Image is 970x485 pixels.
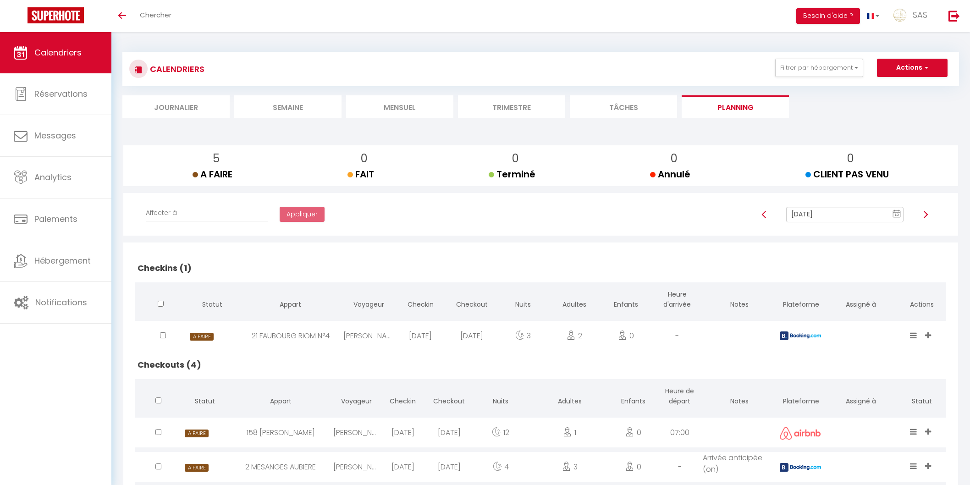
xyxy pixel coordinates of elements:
img: ... [893,8,907,22]
div: 4 [472,452,529,482]
span: Appart [270,397,292,406]
img: arrow-right3.svg [922,211,929,218]
h2: Checkins (1) [135,254,946,282]
li: Semaine [234,95,342,118]
div: 3 [497,321,549,351]
th: Checkout [426,379,472,415]
th: Enfants [600,282,651,319]
div: [PERSON_NAME] [343,321,395,351]
div: [PERSON_NAME] [333,452,380,482]
th: Adultes [549,282,600,319]
div: 12 [472,418,529,447]
td: Arrivée anticipée (on) [703,450,776,484]
p: 0 [355,150,374,167]
img: airbnb2.png [780,427,821,440]
span: Hébergement [34,255,91,266]
span: Terminé [489,168,535,181]
li: Tâches [570,95,677,118]
th: Voyageur [333,379,380,415]
button: Appliquer [280,207,325,222]
button: Actions [877,59,948,77]
div: 2 [549,321,600,351]
th: Heure d'arrivée [651,282,703,319]
th: Nuits [472,379,529,415]
th: Checkout [446,282,497,319]
p: 5 [200,150,232,167]
img: logout [948,10,960,22]
div: [PERSON_NAME] [333,418,380,447]
div: 21 FAUBOURG RIOM N°4 [238,321,343,351]
th: Assigné à [825,379,898,415]
th: Assigné à [825,282,898,319]
span: Statut [202,300,222,309]
span: SAS [913,9,927,21]
p: 0 [813,150,889,167]
div: - [651,321,703,351]
span: Appart [280,300,301,309]
p: 0 [496,150,535,167]
span: Calendriers [34,47,82,58]
input: Select Date [786,207,903,222]
img: booking2.png [780,463,821,472]
span: Analytics [34,171,72,183]
div: [DATE] [380,418,426,447]
th: Voyageur [343,282,395,319]
th: Enfants [610,379,656,415]
span: A FAIRE [193,168,232,181]
div: 3 [529,452,610,482]
th: Nuits [497,282,549,319]
h2: Checkouts (4) [135,351,946,379]
span: Statut [195,397,215,406]
div: [DATE] [446,321,497,351]
span: Annulé [650,168,690,181]
div: 0 [610,452,656,482]
div: - [656,452,703,482]
th: Plateforme [776,379,825,415]
th: Heure de départ [656,379,703,415]
th: Checkin [380,379,426,415]
th: Notes [703,379,776,415]
p: 0 [657,150,690,167]
img: Super Booking [28,7,84,23]
th: Checkin [395,282,446,319]
img: booking2.png [780,331,821,340]
th: Notes [703,282,776,319]
span: A FAIRE [190,333,214,341]
li: Journalier [122,95,230,118]
th: Statut [898,379,946,415]
div: 0 [610,418,656,447]
div: 2 MESANGES AUBIERE [228,452,333,482]
span: Chercher [140,10,171,20]
div: 0 [600,321,651,351]
div: [DATE] [395,321,446,351]
th: Actions [898,282,946,319]
img: arrow-left3.svg [761,211,768,218]
div: [DATE] [426,452,472,482]
button: Besoin d'aide ? [796,8,860,24]
text: 10 [894,213,899,217]
div: [DATE] [426,418,472,447]
div: 1 [529,418,610,447]
button: Filtrer par hébergement [775,59,863,77]
span: FAIT [347,168,374,181]
span: Paiements [34,213,77,225]
th: Adultes [529,379,610,415]
div: 07:00 [656,418,703,447]
li: Mensuel [346,95,453,118]
span: Réservations [34,88,88,99]
li: Planning [682,95,789,118]
th: Plateforme [776,282,825,319]
h3: CALENDRIERS [148,59,204,79]
span: Messages [34,130,76,141]
li: Trimestre [458,95,565,118]
div: [DATE] [380,452,426,482]
div: 158 [PERSON_NAME] [228,418,333,447]
span: Notifications [35,297,87,308]
span: A FAIRE [185,430,209,437]
span: A FAIRE [185,464,209,472]
span: CLIENT PAS VENU [805,168,889,181]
